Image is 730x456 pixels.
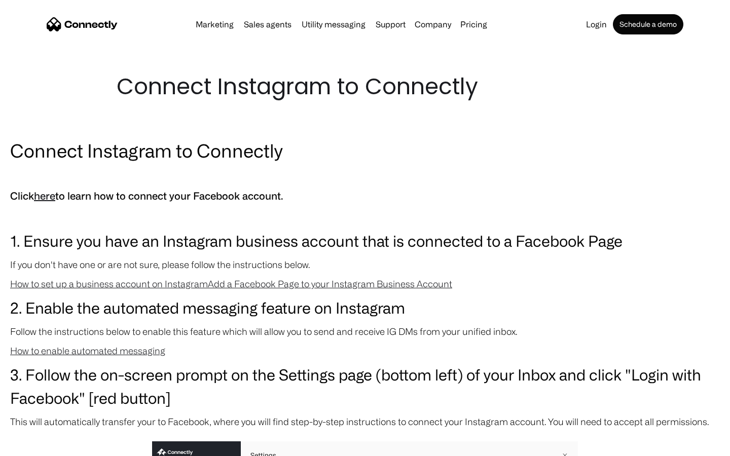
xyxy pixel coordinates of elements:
[613,14,683,34] a: Schedule a demo
[372,20,410,28] a: Support
[117,71,613,102] h1: Connect Instagram to Connectly
[10,438,61,452] aside: Language selected: English
[10,414,720,429] p: This will automatically transfer your to Facebook, where you will find step-by-step instructions ...
[208,279,452,289] a: Add a Facebook Page to your Instagram Business Account
[10,168,720,182] p: ‍
[582,20,611,28] a: Login
[20,438,61,452] ul: Language list
[415,17,451,31] div: Company
[192,20,238,28] a: Marketing
[10,363,720,409] h3: 3. Follow the on-screen prompt on the Settings page (bottom left) of your Inbox and click "Login ...
[240,20,296,28] a: Sales agents
[10,210,720,224] p: ‍
[10,257,720,272] p: If you don't have one or are not sure, please follow the instructions below.
[10,296,720,319] h3: 2. Enable the automated messaging feature on Instagram
[298,20,370,28] a: Utility messaging
[456,20,491,28] a: Pricing
[10,279,208,289] a: How to set up a business account on Instagram
[10,346,165,356] a: How to enable automated messaging
[34,190,55,202] a: here
[10,324,720,338] p: Follow the instructions below to enable this feature which will allow you to send and receive IG ...
[10,187,720,205] h5: Click to learn how to connect your Facebook account.
[10,229,720,252] h3: 1. Ensure you have an Instagram business account that is connected to a Facebook Page
[10,138,720,163] h2: Connect Instagram to Connectly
